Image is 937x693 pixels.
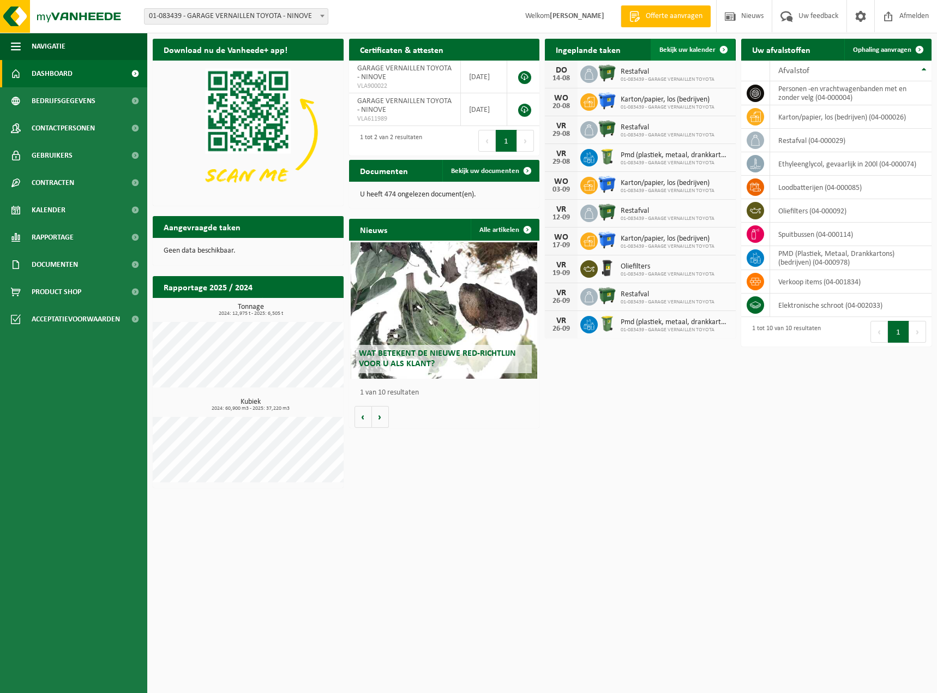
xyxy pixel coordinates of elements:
span: Wat betekent de nieuwe RED-richtlijn voor u als klant? [359,349,516,368]
span: Acceptatievoorwaarden [32,306,120,333]
p: U heeft 474 ongelezen document(en). [360,191,529,199]
span: 01-083439 - GARAGE VERNAILLEN TOYOTA [621,243,714,250]
span: 01-083439 - GARAGE VERNAILLEN TOYOTA [621,132,714,139]
a: Wat betekent de nieuwe RED-richtlijn voor u als klant? [351,242,538,379]
p: Geen data beschikbaar. [164,247,333,255]
h3: Tonnage [158,303,344,316]
h2: Rapportage 2025 / 2024 [153,276,263,297]
td: loodbatterijen (04-000085) [770,176,932,199]
a: Bekijk rapportage [262,297,343,319]
span: Kalender [32,196,65,224]
span: Restafval [621,123,714,132]
span: Gebruikers [32,142,73,169]
span: Product Shop [32,278,81,306]
img: WB-1100-HPE-GN-01 [598,286,616,305]
span: Restafval [621,68,714,76]
span: Afvalstof [778,67,809,75]
h2: Ingeplande taken [545,39,632,60]
h2: Nieuws [349,219,398,240]
button: Volgende [372,406,389,428]
span: Karton/papier, los (bedrijven) [621,235,714,243]
span: 01-083439 - GARAGE VERNAILLEN TOYOTA [621,271,714,278]
td: Elektronische schroot (04-002033) [770,294,932,317]
a: Alle artikelen [471,219,538,241]
span: Navigatie [32,33,65,60]
a: Offerte aanvragen [621,5,711,27]
span: Pmd (plastiek, metaal, drankkartons) (bedrijven) [621,318,730,327]
div: 1 tot 10 van 10 resultaten [747,320,821,344]
strong: [PERSON_NAME] [550,12,604,20]
span: Dashboard [32,60,73,87]
a: Bekijk uw kalender [651,39,735,61]
img: WB-1100-HPE-BE-04 [598,231,616,249]
img: WB-1100-HPE-BE-04 [598,92,616,110]
span: Karton/papier, los (bedrijven) [621,179,714,188]
span: 2024: 12,975 t - 2025: 6,505 t [158,311,344,316]
span: Contracten [32,169,74,196]
span: 01-083439 - GARAGE VERNAILLEN TOYOTA [621,76,714,83]
span: Restafval [621,207,714,216]
img: Download de VHEPlus App [153,61,344,204]
span: Bedrijfsgegevens [32,87,95,115]
div: WO [550,177,572,186]
button: Next [517,130,534,152]
span: Ophaling aanvragen [853,46,911,53]
span: Karton/papier, los (bedrijven) [621,95,714,104]
span: Restafval [621,290,714,299]
img: WB-1100-HPE-GN-01 [598,120,616,138]
div: 26-09 [550,325,572,333]
div: 14-08 [550,75,572,82]
button: Previous [478,130,496,152]
div: VR [550,150,572,158]
td: oliefilters (04-000092) [770,199,932,223]
span: VLA900022 [357,82,452,91]
div: 29-08 [550,158,572,166]
div: 29-08 [550,130,572,138]
td: restafval (04-000029) [770,129,932,152]
span: 01-083439 - GARAGE VERNAILLEN TOYOTA [621,160,730,166]
span: 01-083439 - GARAGE VERNAILLEN TOYOTA - NINOVE [144,8,328,25]
span: Pmd (plastiek, metaal, drankkartons) (bedrijven) [621,151,730,160]
div: VR [550,261,572,270]
button: Vorige [355,406,372,428]
td: PMD (Plastiek, Metaal, Drankkartons) (bedrijven) (04-000978) [770,246,932,270]
div: WO [550,233,572,242]
h2: Download nu de Vanheede+ app! [153,39,298,60]
div: VR [550,316,572,325]
span: Offerte aanvragen [643,11,705,22]
span: 2024: 60,900 m3 - 2025: 37,220 m3 [158,406,344,411]
td: ethyleenglycol, gevaarlijk in 200l (04-000074) [770,152,932,176]
td: [DATE] [461,93,507,126]
span: 01-083439 - GARAGE VERNAILLEN TOYOTA [621,188,714,194]
img: WB-1100-HPE-GN-01 [598,64,616,82]
h2: Uw afvalstoffen [741,39,821,60]
h2: Certificaten & attesten [349,39,454,60]
span: GARAGE VERNAILLEN TOYOTA - NINOVE [357,64,452,81]
div: WO [550,94,572,103]
button: Previous [870,321,888,343]
span: VLA611989 [357,115,452,123]
h2: Aangevraagde taken [153,216,251,237]
p: 1 van 10 resultaten [360,389,534,397]
span: Documenten [32,251,78,278]
span: Contactpersonen [32,115,95,142]
a: Bekijk uw documenten [442,160,538,182]
img: WB-0240-HPE-BK-01 [598,259,616,277]
button: Next [909,321,926,343]
img: WB-1100-HPE-BE-04 [598,175,616,194]
div: 17-09 [550,242,572,249]
td: personen -en vrachtwagenbanden met en zonder velg (04-000004) [770,81,932,105]
a: Ophaling aanvragen [844,39,930,61]
span: 01-083439 - GARAGE VERNAILLEN TOYOTA [621,327,730,333]
td: spuitbussen (04-000114) [770,223,932,246]
td: karton/papier, los (bedrijven) (04-000026) [770,105,932,129]
div: 19-09 [550,270,572,277]
td: [DATE] [461,61,507,93]
div: VR [550,289,572,297]
span: Oliefilters [621,262,714,271]
span: Rapportage [32,224,74,251]
span: 01-083439 - GARAGE VERNAILLEN TOYOTA - NINOVE [145,9,328,24]
span: Bekijk uw kalender [659,46,716,53]
img: WB-1100-HPE-GN-01 [598,203,616,222]
div: 1 tot 2 van 2 resultaten [355,129,422,153]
